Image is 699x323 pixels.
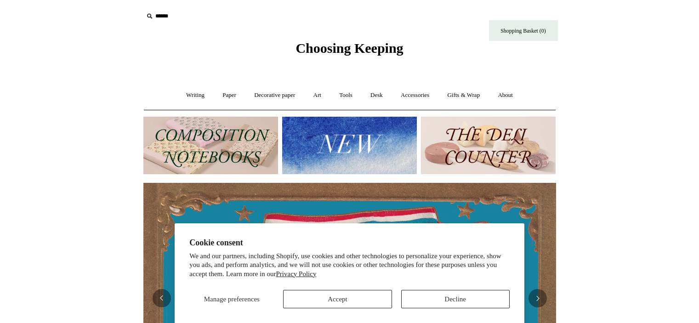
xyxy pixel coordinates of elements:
img: 202302 Composition ledgers.jpg__PID:69722ee6-fa44-49dd-a067-31375e5d54ec [143,117,278,174]
img: New.jpg__PID:f73bdf93-380a-4a35-bcfe-7823039498e1 [282,117,417,174]
a: Shopping Basket (0) [489,20,558,41]
a: Accessories [392,83,438,108]
button: Previous [153,289,171,307]
h2: Cookie consent [189,238,510,248]
a: Art [305,83,330,108]
button: Manage preferences [189,290,274,308]
a: Choosing Keeping [296,48,403,54]
a: Paper [214,83,244,108]
a: Desk [362,83,391,108]
a: Privacy Policy [276,270,317,278]
a: Decorative paper [246,83,303,108]
a: Writing [178,83,213,108]
a: Gifts & Wrap [439,83,488,108]
button: Decline [401,290,510,308]
span: Choosing Keeping [296,40,403,56]
img: The Deli Counter [421,117,556,174]
button: Accept [283,290,392,308]
span: Manage preferences [204,295,260,303]
a: Tools [331,83,361,108]
button: Next [529,289,547,307]
a: About [489,83,521,108]
p: We and our partners, including Shopify, use cookies and other technologies to personalize your ex... [189,252,510,279]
